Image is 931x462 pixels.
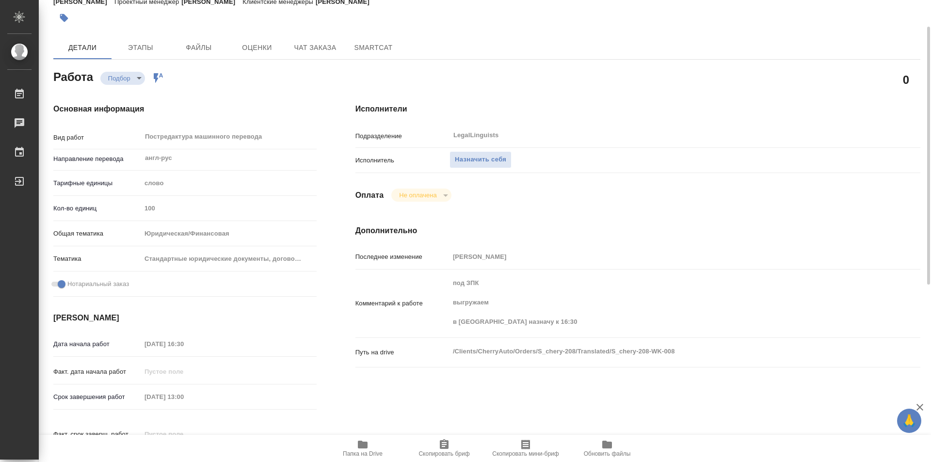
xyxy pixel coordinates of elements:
[901,411,917,431] span: 🙏
[141,225,317,242] div: Юридическая/Финансовая
[105,74,133,82] button: Подбор
[53,7,75,29] button: Добавить тэг
[403,435,485,462] button: Скопировать бриф
[292,42,338,54] span: Чат заказа
[53,178,141,188] p: Тарифные единицы
[141,201,317,215] input: Пустое поле
[53,204,141,213] p: Кол-во единиц
[897,409,921,433] button: 🙏
[355,131,449,141] p: Подразделение
[67,279,129,289] span: Нотариальный заказ
[53,229,141,239] p: Общая тематика
[355,156,449,165] p: Исполнитель
[141,251,317,267] div: Стандартные юридические документы, договоры, уставы
[391,189,451,202] div: Подбор
[322,435,403,462] button: Папка на Drive
[234,42,280,54] span: Оценки
[53,339,141,349] p: Дата начала работ
[117,42,164,54] span: Этапы
[418,450,469,457] span: Скопировать бриф
[350,42,397,54] span: SmartCat
[53,367,141,377] p: Факт. дата начала работ
[355,348,449,357] p: Путь на drive
[355,225,920,237] h4: Дополнительно
[396,191,439,199] button: Не оплачена
[485,435,566,462] button: Скопировать мини-бриф
[449,343,873,360] textarea: /Clients/CherryAuto/Orders/S_chery-208/Translated/S_chery-208-WK-008
[355,103,920,115] h4: Исполнители
[449,275,873,330] textarea: под ЗПК выгружаем в [GEOGRAPHIC_DATA] назначу к 16:30
[53,392,141,402] p: Срок завершения работ
[53,103,317,115] h4: Основная информация
[584,450,631,457] span: Обновить файлы
[449,151,512,168] button: Назначить себя
[343,450,383,457] span: Папка на Drive
[492,450,559,457] span: Скопировать мини-бриф
[355,299,449,308] p: Комментарий к работе
[53,154,141,164] p: Направление перевода
[566,435,648,462] button: Обновить файлы
[176,42,222,54] span: Файлы
[455,154,506,165] span: Назначить себя
[449,250,873,264] input: Пустое поле
[355,252,449,262] p: Последнее изменение
[141,427,226,441] input: Пустое поле
[355,190,384,201] h4: Оплата
[141,337,226,351] input: Пустое поле
[100,72,145,85] div: Подбор
[53,430,141,439] p: Факт. срок заверш. работ
[141,390,226,404] input: Пустое поле
[59,42,106,54] span: Детали
[53,67,93,85] h2: Работа
[903,71,909,88] h2: 0
[53,312,317,324] h4: [PERSON_NAME]
[53,133,141,143] p: Вид работ
[141,175,317,191] div: слово
[53,254,141,264] p: Тематика
[141,365,226,379] input: Пустое поле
